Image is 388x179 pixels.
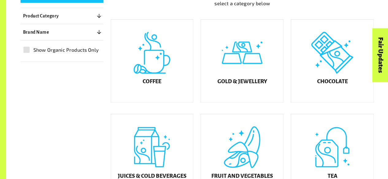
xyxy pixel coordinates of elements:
[33,46,99,54] span: Show Organic Products Only
[111,19,194,103] a: Coffee
[143,79,161,85] h5: Coffee
[217,79,267,85] h5: Gold & Jewellery
[23,12,59,20] p: Product Category
[23,28,49,36] p: Brand Name
[317,79,348,85] h5: Chocolate
[201,19,283,103] a: Gold & Jewellery
[291,19,374,103] a: Chocolate
[21,27,103,38] button: Brand Name
[21,10,103,21] button: Product Category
